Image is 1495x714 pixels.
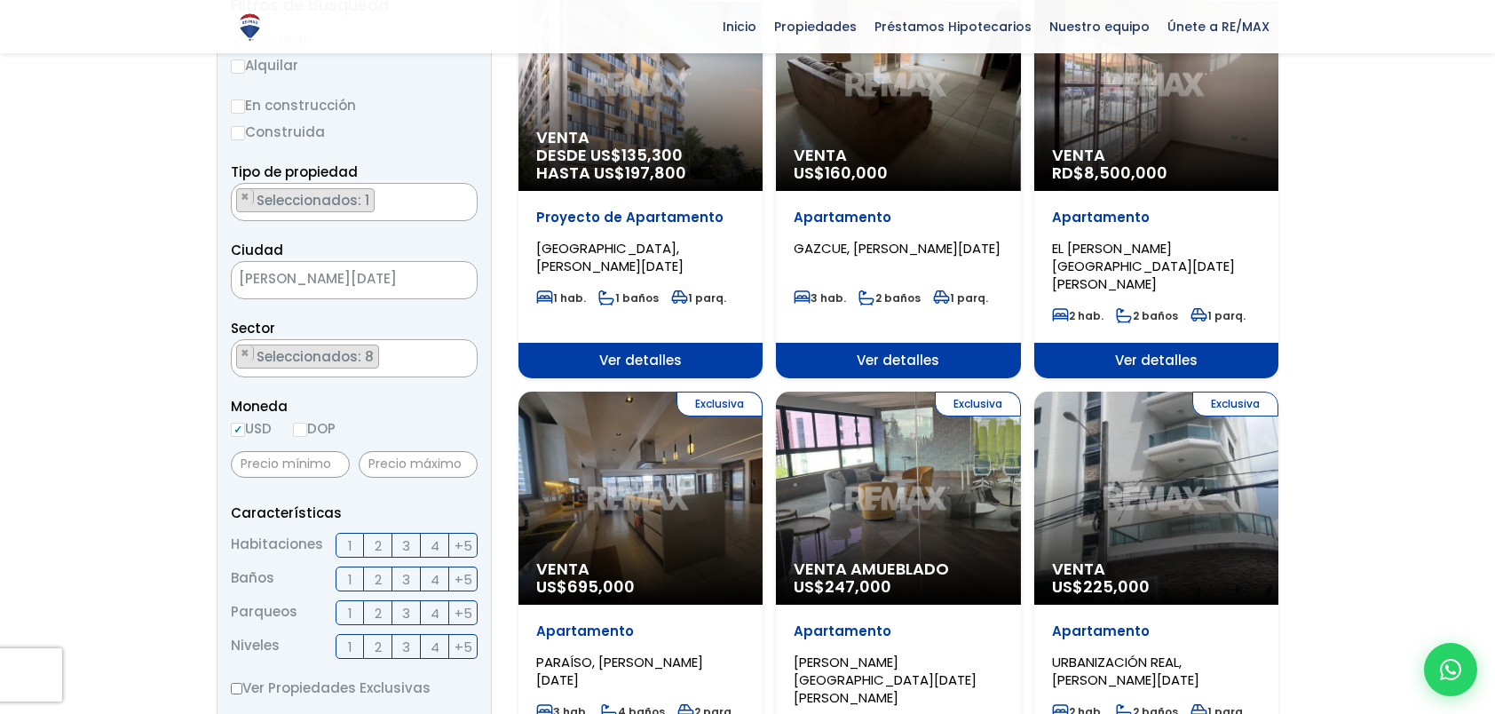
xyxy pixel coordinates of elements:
[231,163,358,181] span: Tipo de propiedad
[1052,575,1150,598] span: US$
[232,340,241,378] textarea: Search
[457,188,468,206] button: Remove all items
[231,121,478,143] label: Construida
[231,395,478,417] span: Moneda
[1190,308,1246,323] span: 1 parq.
[231,600,297,625] span: Parqueos
[536,653,703,689] span: PARAÍSO, [PERSON_NAME][DATE]
[348,602,352,624] span: 1
[536,147,745,182] span: DESDE US$
[236,345,379,369] li: CHURCHILL
[255,191,374,210] span: Seleccionados: 1
[402,636,410,658] span: 3
[234,12,265,43] img: Logo de REMAX
[231,319,275,337] span: Sector
[231,567,274,591] span: Baños
[293,423,307,437] input: DOP
[375,636,382,658] span: 2
[236,188,375,212] li: APARTAMENTO
[1052,147,1261,164] span: Venta
[241,189,249,205] span: ×
[431,602,439,624] span: 4
[518,343,763,378] span: Ver detalles
[536,209,745,226] p: Proyecto de Apartamento
[825,575,891,598] span: 247,000
[1192,392,1278,416] span: Exclusiva
[348,568,352,591] span: 1
[231,423,245,437] input: USD
[858,290,921,305] span: 2 baños
[455,602,472,624] span: +5
[1052,209,1261,226] p: Apartamento
[825,162,888,184] span: 160,000
[237,345,254,361] button: Remove item
[232,184,241,222] textarea: Search
[794,623,1002,640] p: Apartamento
[348,535,352,557] span: 1
[621,144,683,166] span: 135,300
[231,261,478,299] span: SANTO DOMINGO DE GUZMÁN
[231,677,478,699] label: Ver Propiedades Exclusivas
[455,568,472,591] span: +5
[536,129,745,147] span: Venta
[1083,575,1150,598] span: 225,000
[431,636,439,658] span: 4
[231,99,245,114] input: En construcción
[794,575,891,598] span: US$
[536,239,684,275] span: [GEOGRAPHIC_DATA], [PERSON_NAME][DATE]
[794,209,1002,226] p: Apartamento
[402,602,410,624] span: 3
[231,634,280,659] span: Niveles
[231,126,245,140] input: Construida
[536,290,586,305] span: 1 hab.
[1052,239,1235,293] span: EL [PERSON_NAME][GEOGRAPHIC_DATA][DATE][PERSON_NAME]
[450,273,459,289] span: ×
[625,162,686,184] span: 197,800
[1040,13,1159,40] span: Nuestro equipo
[432,266,459,295] button: Remove all items
[1034,343,1278,378] span: Ver detalles
[794,239,1001,258] span: GAZCUE, [PERSON_NAME][DATE]
[1052,308,1103,323] span: 2 hab.
[536,623,745,640] p: Apartamento
[794,560,1002,578] span: Venta Amueblado
[375,602,382,624] span: 2
[866,13,1040,40] span: Préstamos Hipotecarios
[765,13,866,40] span: Propiedades
[231,502,478,524] p: Características
[237,189,254,205] button: Remove item
[231,94,478,116] label: En construcción
[794,290,846,305] span: 3 hab.
[714,13,765,40] span: Inicio
[455,535,472,557] span: +5
[671,290,726,305] span: 1 parq.
[293,417,336,440] label: DOP
[794,147,1002,164] span: Venta
[231,241,283,259] span: Ciudad
[231,533,323,558] span: Habitaciones
[241,345,249,361] span: ×
[402,568,410,591] span: 3
[567,575,635,598] span: 695,000
[375,535,382,557] span: 2
[536,164,745,182] span: HASTA US$
[598,290,659,305] span: 1 baños
[458,345,467,361] span: ×
[1084,162,1167,184] span: 8,500,000
[794,162,888,184] span: US$
[536,560,745,578] span: Venta
[402,535,410,557] span: 3
[231,59,245,74] input: Alquilar
[1052,623,1261,640] p: Apartamento
[231,417,272,440] label: USD
[255,347,378,366] span: Seleccionados: 8
[935,392,1021,416] span: Exclusiva
[431,535,439,557] span: 4
[794,653,977,707] span: [PERSON_NAME][GEOGRAPHIC_DATA][DATE][PERSON_NAME]
[1052,162,1167,184] span: RD$
[231,54,478,76] label: Alquilar
[1052,560,1261,578] span: Venta
[231,451,350,478] input: Precio mínimo
[457,345,468,362] button: Remove all items
[536,575,635,598] span: US$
